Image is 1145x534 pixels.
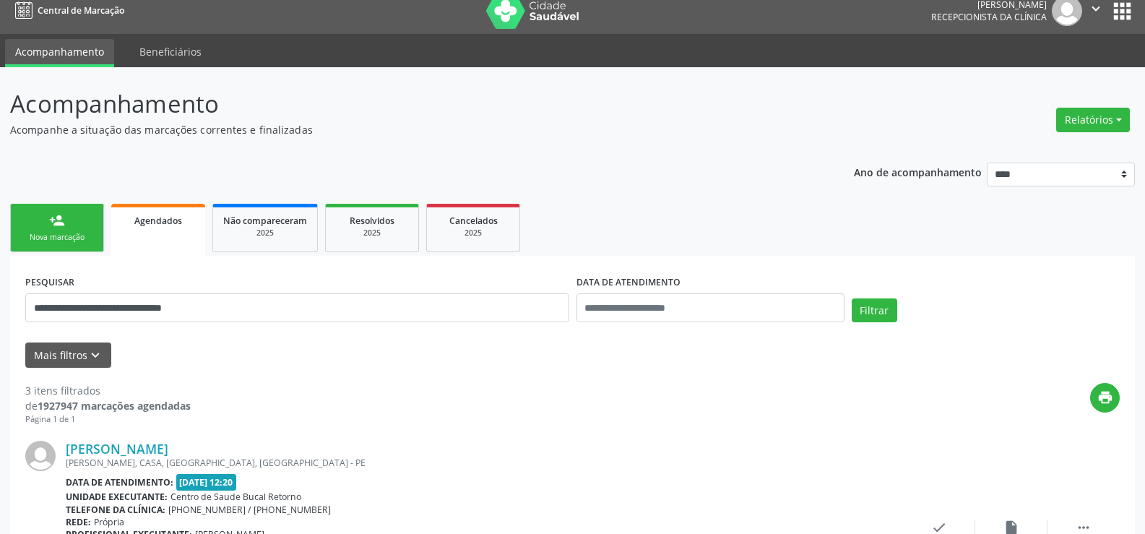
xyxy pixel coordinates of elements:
p: Acompanhe a situação das marcações correntes e finalizadas [10,122,798,137]
span: [DATE] 12:20 [176,474,237,491]
div: Página 1 de 1 [25,413,191,426]
a: Acompanhamento [5,39,114,67]
label: PESQUISAR [25,271,74,293]
label: DATA DE ATENDIMENTO [576,271,680,293]
p: Acompanhamento [10,86,798,122]
div: 2025 [437,228,509,238]
span: [PHONE_NUMBER] / [PHONE_NUMBER] [168,504,331,516]
i:  [1088,1,1104,17]
i: keyboard_arrow_down [87,348,103,363]
a: Beneficiários [129,39,212,64]
div: 2025 [223,228,307,238]
button: Filtrar [852,298,897,323]
div: de [25,398,191,413]
div: Nova marcação [21,232,93,243]
i: print [1097,389,1113,405]
span: Resolvidos [350,215,394,227]
b: Telefone da clínica: [66,504,165,516]
a: [PERSON_NAME] [66,441,168,457]
b: Unidade executante: [66,491,168,503]
div: person_add [49,212,65,228]
span: Central de Marcação [38,4,124,17]
div: [PERSON_NAME], CASA, [GEOGRAPHIC_DATA], [GEOGRAPHIC_DATA] - PE [66,457,903,469]
span: Recepcionista da clínica [931,11,1047,23]
strong: 1927947 marcações agendadas [38,399,191,413]
span: Agendados [134,215,182,227]
button: Mais filtroskeyboard_arrow_down [25,343,111,368]
span: Própria [94,516,124,528]
p: Ano de acompanhamento [854,163,982,181]
button: print [1090,383,1120,413]
img: img [25,441,56,471]
b: Data de atendimento: [66,476,173,488]
span: Centro de Saude Bucal Retorno [170,491,301,503]
div: 2025 [336,228,408,238]
b: Rede: [66,516,91,528]
button: Relatórios [1056,108,1130,132]
span: Não compareceram [223,215,307,227]
span: Cancelados [449,215,498,227]
div: 3 itens filtrados [25,383,191,398]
